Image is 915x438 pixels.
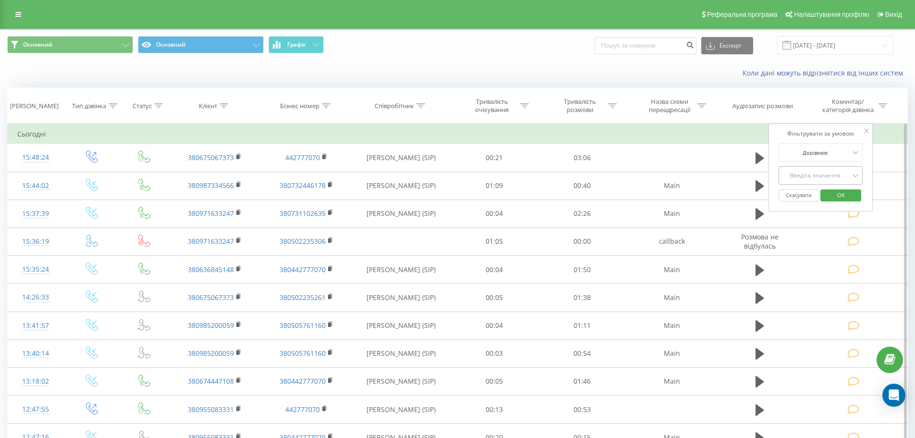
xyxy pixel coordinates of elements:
td: 00:04 [451,312,538,339]
a: 380985200059 [188,321,234,330]
button: Графік [268,36,324,53]
a: 380505761160 [280,321,326,330]
div: 15:44:02 [17,176,54,195]
a: 380674447108 [188,376,234,386]
td: 00:40 [538,172,626,200]
td: Main [626,172,717,200]
a: 380502235261 [280,293,326,302]
span: Основний [23,41,52,49]
span: Вихід [885,11,902,18]
a: 442777070 [285,153,320,162]
div: Введіть значення [781,172,850,179]
a: 380675067373 [188,153,234,162]
button: OK [820,189,861,201]
td: 00:05 [451,284,538,312]
div: Статус [133,102,152,110]
td: [PERSON_NAME] (SIP) [352,172,451,200]
span: Розмова не відбулась [741,232,779,250]
a: 380985200059 [188,349,234,358]
button: Скасувати [779,189,819,201]
td: [PERSON_NAME] (SIP) [352,256,451,284]
span: Налаштування профілю [794,11,869,18]
td: [PERSON_NAME] (SIP) [352,367,451,395]
span: Графік [287,41,306,48]
a: Коли дані можуть відрізнятися вiд інших систем [743,68,908,77]
a: 380442777070 [280,376,326,386]
div: 13:18:02 [17,372,54,391]
a: 380675067373 [188,293,234,302]
td: Main [626,284,717,312]
td: 01:46 [538,367,626,395]
td: 01:11 [538,312,626,339]
td: 00:04 [451,200,538,227]
td: Main [626,200,717,227]
a: 380971633247 [188,209,234,218]
td: 01:38 [538,284,626,312]
td: [PERSON_NAME] (SIP) [352,284,451,312]
a: 380731102635 [280,209,326,218]
div: 15:37:39 [17,204,54,223]
td: callback [626,227,717,255]
a: 380971633247 [188,237,234,246]
td: 02:26 [538,200,626,227]
td: 00:03 [451,339,538,367]
td: 01:05 [451,227,538,255]
td: 00:54 [538,339,626,367]
td: [PERSON_NAME] (SIP) [352,144,451,172]
td: Main [626,256,717,284]
div: Open Intercom Messenger [882,384,905,407]
td: 00:00 [538,227,626,255]
td: [PERSON_NAME] (SIP) [352,312,451,339]
span: OK [828,188,854,202]
td: [PERSON_NAME] (SIP) [352,339,451,367]
td: 00:21 [451,144,538,172]
a: 380732446178 [280,181,326,190]
td: Main [626,339,717,367]
div: 14:26:33 [17,288,54,307]
div: Тип дзвінка [72,102,106,110]
button: Основний [7,36,133,53]
a: 380442777070 [280,265,326,274]
td: 01:09 [451,172,538,200]
a: 380636845148 [188,265,234,274]
div: Співробітник [375,102,414,110]
span: Реферальна програма [707,11,778,18]
div: 12:47:55 [17,400,54,419]
td: 00:04 [451,256,538,284]
input: Пошук за номером [595,37,696,54]
a: 380505761160 [280,349,326,358]
td: 01:50 [538,256,626,284]
div: Клієнт [199,102,217,110]
button: Експорт [701,37,753,54]
td: 00:05 [451,367,538,395]
a: 380502235306 [280,237,326,246]
div: Назва схеми переадресації [644,98,695,114]
div: 15:36:19 [17,232,54,251]
button: Основний [138,36,264,53]
td: Main [626,367,717,395]
a: 442777070 [285,405,320,414]
div: 15:48:24 [17,148,54,167]
div: 13:41:57 [17,316,54,335]
div: Коментар/категорія дзвінка [820,98,876,114]
div: Тривалість очікування [466,98,518,114]
td: [PERSON_NAME] (SIP) [352,200,451,227]
div: 15:35:24 [17,260,54,279]
div: Фільтрувати за умовою [779,129,863,138]
td: Main [626,312,717,339]
td: 03:06 [538,144,626,172]
td: Сьогодні [8,125,908,144]
td: [PERSON_NAME] (SIP) [352,396,451,424]
div: Аудіозапис розмови [732,102,793,110]
td: 00:53 [538,396,626,424]
div: Бізнес номер [280,102,319,110]
td: 00:13 [451,396,538,424]
div: Тривалість розмови [554,98,606,114]
div: [PERSON_NAME] [10,102,59,110]
a: 380955083331 [188,405,234,414]
a: 380987334566 [188,181,234,190]
div: 13:40:14 [17,344,54,363]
